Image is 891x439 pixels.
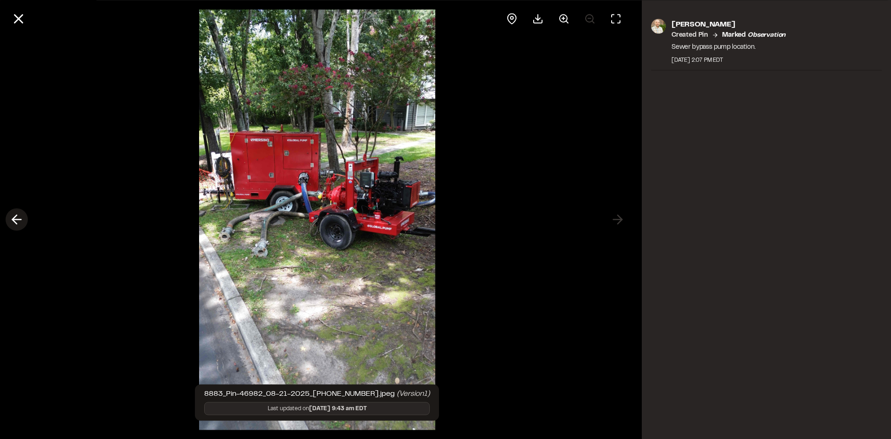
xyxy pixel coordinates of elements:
[605,7,627,30] button: Toggle Fullscreen
[501,7,523,30] div: View pin on map
[6,209,28,231] button: Previous photo
[7,7,30,30] button: Close modal
[671,42,786,52] p: Sewer bypass pump location.
[748,32,786,38] em: observation
[671,19,786,30] p: [PERSON_NAME]
[553,7,575,30] button: Zoom in
[722,30,786,40] p: Marked
[651,19,666,33] img: photo
[671,56,786,64] div: [DATE] 2:07 PM EDT
[671,30,708,40] p: Created Pin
